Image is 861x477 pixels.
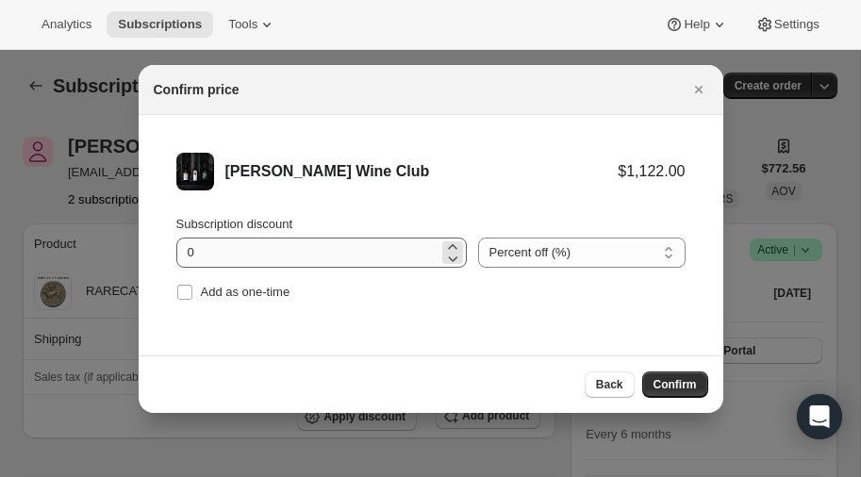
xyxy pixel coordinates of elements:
span: Back [596,377,623,392]
span: Settings [774,17,820,32]
div: [PERSON_NAME] Wine Club [225,162,619,181]
button: Back [585,371,635,398]
img: Audrey Wine Club [176,153,214,190]
span: Subscriptions [118,17,202,32]
span: Help [684,17,709,32]
button: Settings [744,11,831,38]
button: Help [654,11,739,38]
button: Subscriptions [107,11,213,38]
span: Analytics [41,17,91,32]
div: Open Intercom Messenger [797,394,842,439]
h2: Confirm price [154,80,240,99]
button: Tools [217,11,288,38]
span: Confirm [654,377,697,392]
div: $1,122.00 [618,162,685,181]
button: Analytics [30,11,103,38]
button: Close [686,76,712,103]
button: Confirm [642,371,708,398]
span: Add as one-time [201,285,290,299]
span: Tools [228,17,257,32]
span: Subscription discount [176,217,293,231]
